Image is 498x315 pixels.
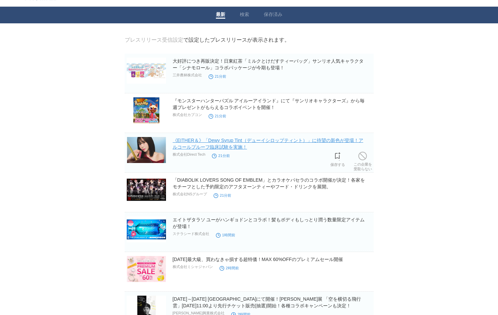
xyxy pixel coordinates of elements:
a: 保存済み [264,12,282,19]
p: 株式会社ミシャジャパン [173,264,213,269]
a: 保存する [330,150,345,167]
a: この企業を受取らない [354,150,372,171]
p: 株式会社NSグループ [173,192,207,197]
div: で設定したプレスリリースが表示されます。 [125,37,290,44]
img: 「DIABOLIK LOVERS SONG OF EMBLEM」とカラオケパセラのコラボ開催が決定！各家をモチーフとした予約限定のアフタヌーンティーやフード・ドリンクを展開。 [127,177,166,203]
a: エイトザタラソ ユーがハンギョドンとコラボ！髪もボディもしっとり潤う数量限定アイテムが登場！ [173,217,365,229]
time: 21分前 [214,193,231,197]
time: 21分前 [212,154,230,158]
a: 『モンスターハンターパズル アイルーアイランド』にて『サンリオキャラクターズ』から毎週プレゼントがもらえるコラボイベントを開催！ [173,98,365,110]
time: 1時間前 [216,233,235,237]
img: 大好評につき再販決定！日東紅茶「ミルクとけだすティーバッグ」サンリオ人気キャラクター「シナモロール」コラボパッケージが今期も登場！ [127,58,166,84]
time: 2時間前 [220,266,239,270]
p: 株式会社Direct Tech [173,152,206,157]
img: 《EITHER＆》「Dewy Syrup Tint（デューイシロップティント）」に待望の新色が登場！アルコールプルーフ臨床試験を実施！ [127,137,166,163]
a: 《EITHER＆》「Dewy Syrup Tint（デューイシロップティント）」に待望の新色が登場！アルコールプルーフ臨床試験を実施！ [173,138,363,150]
p: ステラシード株式会社 [173,231,209,236]
img: 『モンスターハンターパズル アイルーアイランド』にて『サンリオキャラクターズ』から毎週プレゼントがもらえるコラボイベントを開催！ [127,97,166,123]
a: [DATE]最大級、買わなきゃ損する超特価！MAX 60%OFFのプレミアムセール開催 [173,257,343,262]
time: 21分前 [209,114,226,118]
a: 「DIABOLIK LOVERS SONG OF EMBLEM」とカラオケパセラのコラボ開催が決定！各家をモチーフとした予約限定のアフタヌーンティーやフード・ドリンクを展開。 [173,177,365,189]
p: 三井農林株式会社 [173,73,202,78]
img: 2025年最大級、買わなきゃ損する超特価！MAX 60%OFFのプレミアムセール開催 [127,256,166,282]
a: [DATE]～[DATE] [GEOGRAPHIC_DATA]にて開催！[PERSON_NAME]展 「空を横切る飛行雲」[DATE]11:00より先行チケット販売(抽選)開始！各種コラボキャン... [173,296,361,308]
a: プレスリリース受信設定 [125,37,183,43]
img: エイトザタラソ ユーがハンギョドンとコラボ！髪もボディもしっとり潤う数量限定アイテムが登場！ [127,216,166,242]
a: 大好評につき再販決定！日東紅茶「ミルクとけだすティーバッグ」サンリオ人気キャラクター「シナモロール」コラボパッケージが今期も登場！ [173,58,364,70]
time: 21分前 [209,74,226,78]
p: 株式会社カプコン [173,112,202,117]
a: 検索 [240,12,249,19]
a: 最新 [216,12,225,19]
